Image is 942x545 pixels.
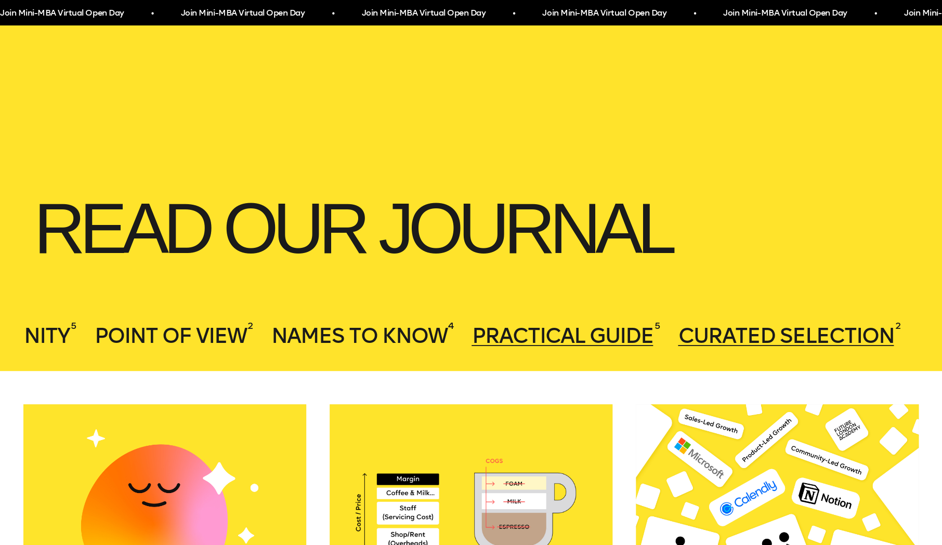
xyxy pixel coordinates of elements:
span: • [330,4,333,23]
span: • [872,4,875,23]
sup: 2 [895,320,901,332]
sup: 5 [654,320,660,332]
span: • [692,4,695,23]
sup: 4 [448,320,454,332]
sup: 2 [247,320,254,332]
h1: Read our journal [23,184,918,273]
span: Names to Know [271,323,447,348]
span: Curated Selection [678,323,894,348]
span: Practical Guide [472,323,653,348]
span: • [511,4,514,23]
span: Point of View [95,323,246,348]
span: • [149,4,152,23]
sup: 5 [71,320,76,332]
